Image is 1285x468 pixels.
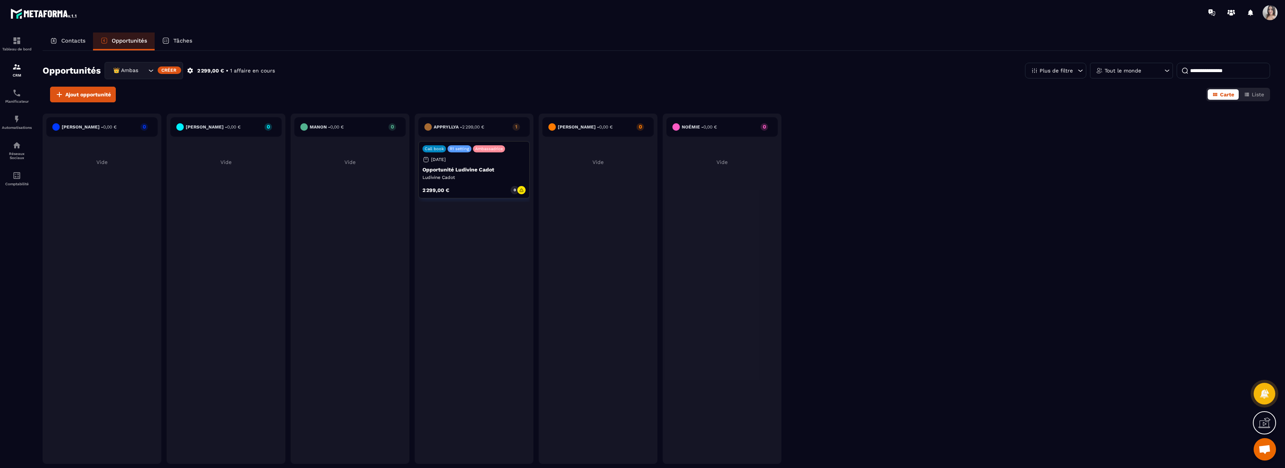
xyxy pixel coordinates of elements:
[637,124,644,129] p: 0
[1252,92,1264,97] span: Liste
[264,124,272,129] p: 0
[2,99,32,103] p: Planificateur
[170,159,282,165] p: Vide
[12,89,21,97] img: scheduler
[12,171,21,180] img: accountant
[105,62,183,79] div: Search for option
[61,37,86,44] p: Contacts
[599,124,613,130] span: 0,00 €
[43,32,93,50] a: Contacts
[112,37,147,44] p: Opportunités
[111,66,139,75] span: 👑 Ambassadrices
[155,32,200,50] a: Tâches
[1220,92,1234,97] span: Carte
[431,157,446,162] p: [DATE]
[513,124,520,129] p: 1
[450,146,469,151] p: R1 setting
[330,124,344,130] span: 0,00 €
[12,115,21,124] img: automations
[227,124,241,130] span: 0,00 €
[2,182,32,186] p: Comptabilité
[2,135,32,165] a: social-networksocial-networkRéseaux Sociaux
[422,174,526,180] p: Ludivine Cadot
[226,67,228,74] p: •
[761,124,768,129] p: 0
[1254,438,1276,461] a: Ouvrir le chat
[139,66,146,75] input: Search for option
[388,124,396,129] p: 0
[425,146,444,151] p: Call book
[666,159,778,165] p: Vide
[2,83,32,109] a: schedulerschedulerPlanificateur
[2,109,32,135] a: automationsautomationsAutomatisations
[12,36,21,45] img: formation
[10,7,78,20] img: logo
[475,146,503,151] p: Ambassadrice
[186,124,241,130] h6: [PERSON_NAME] -
[65,91,111,98] span: Ajout opportunité
[197,67,224,74] p: 2 299,00 €
[558,124,613,130] h6: [PERSON_NAME] -
[2,125,32,130] p: Automatisations
[682,124,717,130] h6: Noémie -
[50,87,116,102] button: Ajout opportunité
[2,73,32,77] p: CRM
[93,32,155,50] a: Opportunités
[462,124,484,130] span: 2 299,00 €
[2,57,32,83] a: formationformationCRM
[1105,68,1141,73] p: Tout le monde
[434,124,484,130] h6: Appryllya -
[1040,68,1073,73] p: Plus de filtre
[12,62,21,71] img: formation
[422,167,526,173] p: Opportunité Ludivine Cadot
[1208,89,1239,100] button: Carte
[12,141,21,150] img: social-network
[2,165,32,192] a: accountantaccountantComptabilité
[1239,89,1269,100] button: Liste
[158,66,181,74] div: Créer
[2,31,32,57] a: formationformationTableau de bord
[103,124,117,130] span: 0,00 €
[422,187,449,193] p: 2 299,00 €
[310,124,344,130] h6: Manon -
[542,159,654,165] p: Vide
[514,187,516,193] p: 0
[140,124,148,129] p: 0
[62,124,117,130] h6: [PERSON_NAME] -
[43,63,101,78] h2: Opportunités
[703,124,717,130] span: 0,00 €
[2,47,32,51] p: Tableau de bord
[294,159,406,165] p: Vide
[173,37,192,44] p: Tâches
[230,67,275,74] p: 1 affaire en cours
[46,159,158,165] p: Vide
[2,152,32,160] p: Réseaux Sociaux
